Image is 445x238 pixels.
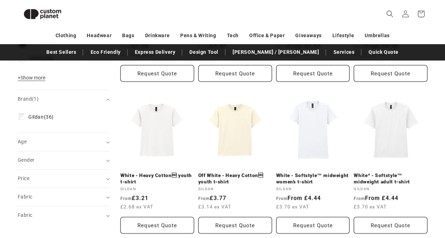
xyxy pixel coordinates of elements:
[249,29,285,42] a: Office & Paper
[365,29,389,42] a: Umbrellas
[332,29,354,42] a: Lifestyle
[18,133,110,151] summary: Age (0 selected)
[18,151,110,169] summary: Gender (0 selected)
[56,29,76,42] a: Clothing
[18,212,32,218] span: Fabric
[354,172,427,185] a: White* - Softstyle™ midweight adult t-shirt
[18,169,110,188] summary: Price
[18,90,110,108] summary: Brand (1 selected)
[229,46,323,58] a: [PERSON_NAME] / [PERSON_NAME]
[18,75,45,81] span: Show more
[382,6,398,22] summary: Search
[18,206,110,224] summary: Fabric (0 selected)
[87,29,112,42] a: Headwear
[227,29,238,42] a: Tech
[18,157,34,163] span: Gender
[145,29,170,42] a: Drinkware
[276,172,350,185] a: White - Softstyle™ midweight women’s t-shirt
[28,114,44,120] span: Gildan
[330,46,358,58] a: Services
[28,114,54,120] span: (36)
[198,172,272,185] a: Off White - Heavy Cotton youth t-shirt
[120,65,194,82] button: Request Quote
[186,46,222,58] a: Design Tool
[18,3,67,25] img: Custom Planet
[354,217,427,233] button: Request Quote
[180,29,216,42] a: Pens & Writing
[18,188,110,206] summary: Fabric (0 selected)
[410,204,445,238] iframe: Chat Widget
[18,75,21,81] span: +
[120,172,194,185] a: White - Heavy Cotton youth t-shirt
[18,175,29,181] span: Price
[18,139,27,144] span: Age
[120,217,194,233] button: Request Quote
[18,194,32,200] span: Fabric
[43,46,80,58] a: Best Sellers
[131,46,179,58] a: Express Delivery
[87,46,124,58] a: Eco Friendly
[18,75,47,84] button: Show more
[18,96,39,102] span: Brand
[354,65,427,82] button: Request Quote
[32,96,39,102] span: (1)
[198,65,272,82] button: Request Quote
[295,29,321,42] a: Giveaways
[276,65,350,82] button: Request Quote
[122,29,134,42] a: Bags
[365,46,402,58] a: Quick Quote
[276,217,350,233] button: Request Quote
[198,217,272,233] button: Request Quote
